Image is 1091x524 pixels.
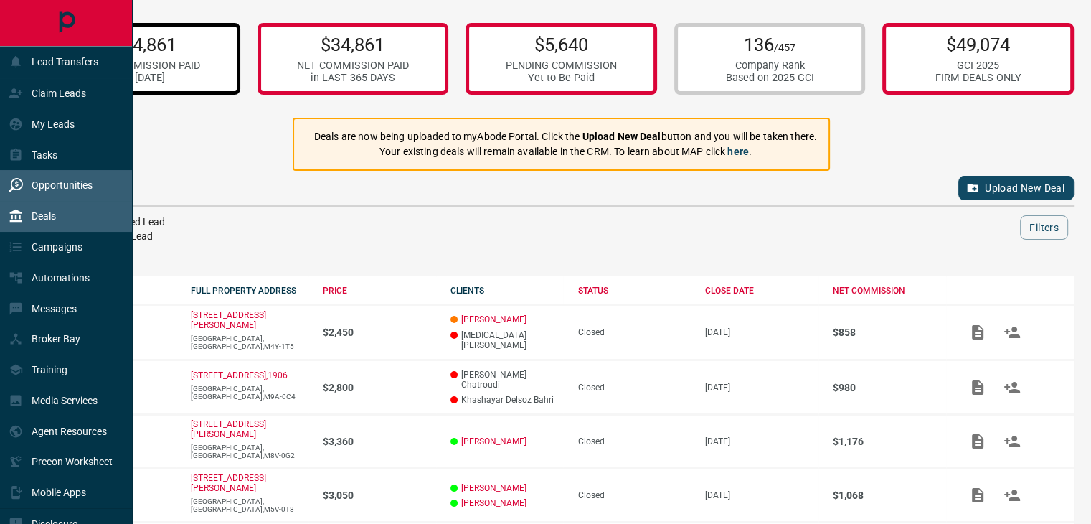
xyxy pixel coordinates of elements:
[323,327,436,338] p: $2,450
[191,310,266,330] a: [STREET_ADDRESS][PERSON_NAME]
[88,72,200,84] div: in [DATE]
[833,286,946,296] div: NET COMMISSION
[191,334,308,350] p: [GEOGRAPHIC_DATA],[GEOGRAPHIC_DATA],M4Y-1T5
[450,286,564,296] div: CLIENTS
[506,34,617,55] p: $5,640
[461,436,526,446] a: [PERSON_NAME]
[958,176,1074,200] button: Upload New Deal
[705,327,818,337] p: [DATE]
[461,483,526,493] a: [PERSON_NAME]
[935,34,1021,55] p: $49,074
[960,382,995,392] span: Add / View Documents
[577,383,691,393] div: Closed
[191,419,266,439] a: [STREET_ADDRESS][PERSON_NAME]
[450,330,564,350] p: [MEDICAL_DATA][PERSON_NAME]
[297,34,409,55] p: $34,861
[577,490,691,500] div: Closed
[726,60,814,72] div: Company Rank
[727,146,749,157] a: here
[833,490,946,501] p: $1,068
[995,382,1029,392] span: Match Clients
[774,42,795,54] span: /457
[833,327,946,338] p: $858
[577,436,691,446] div: Closed
[297,72,409,84] div: in LAST 365 DAYS
[935,72,1021,84] div: FIRM DEALS ONLY
[506,72,617,84] div: Yet to Be Paid
[960,490,995,500] span: Add / View Documents
[461,498,526,508] a: [PERSON_NAME]
[577,286,691,296] div: STATUS
[833,382,946,393] p: $980
[323,286,436,296] div: PRICE
[191,497,308,513] p: [GEOGRAPHIC_DATA],[GEOGRAPHIC_DATA],M5V-0T8
[726,72,814,84] div: Based on 2025 GCI
[577,327,691,337] div: Closed
[582,131,661,142] strong: Upload New Deal
[995,436,1029,446] span: Match Clients
[995,490,1029,500] span: Match Clients
[960,327,995,337] span: Add / View Documents
[960,436,995,446] span: Add / View Documents
[314,129,817,144] p: Deals are now being uploaded to myAbode Portal. Click the button and you will be taken there.
[88,34,200,55] p: $34,861
[323,382,436,393] p: $2,800
[726,34,814,55] p: 136
[191,370,288,380] a: [STREET_ADDRESS],1906
[297,60,409,72] div: NET COMMISSION PAID
[191,473,266,493] a: [STREET_ADDRESS][PERSON_NAME]
[450,395,564,405] p: Khashayar Delsoz Bahri
[705,436,818,446] p: [DATE]
[833,436,946,447] p: $1,176
[461,314,526,324] a: [PERSON_NAME]
[88,60,200,72] div: NET COMMISSION PAID
[705,383,818,393] p: [DATE]
[995,327,1029,337] span: Match Clients
[191,286,308,296] div: FULL PROPERTY ADDRESS
[705,490,818,500] p: [DATE]
[705,286,818,296] div: CLOSE DATE
[314,144,817,159] p: Your existing deals will remain available in the CRM. To learn about MAP click .
[935,60,1021,72] div: GCI 2025
[506,60,617,72] div: PENDING COMMISSION
[450,370,564,390] p: [PERSON_NAME] Chatroudi
[191,385,308,401] p: [GEOGRAPHIC_DATA],[GEOGRAPHIC_DATA],M9A-0C4
[191,444,308,459] p: [GEOGRAPHIC_DATA],[GEOGRAPHIC_DATA],M8V-0G2
[1020,215,1068,240] button: Filters
[323,436,436,447] p: $3,360
[323,490,436,501] p: $3,050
